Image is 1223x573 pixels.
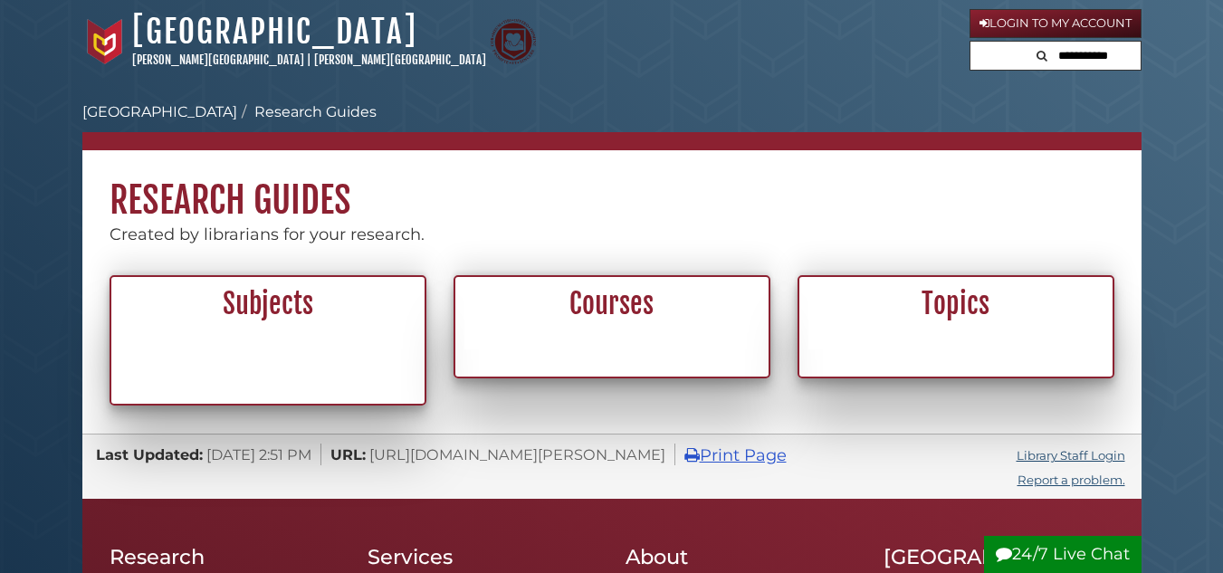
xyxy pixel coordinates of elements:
a: [GEOGRAPHIC_DATA] [132,12,417,52]
span: URL: [330,445,366,463]
h2: Services [368,544,598,569]
a: Login to My Account [970,9,1142,38]
h2: Research [110,544,340,569]
nav: breadcrumb [82,101,1142,150]
button: 24/7 Live Chat [984,536,1142,573]
i: Search [1037,50,1047,62]
button: Search [1031,42,1053,66]
h2: [GEOGRAPHIC_DATA] [884,544,1114,569]
h1: Research Guides [82,150,1142,223]
img: Calvin Theological Seminary [491,19,536,64]
span: Created by librarians for your research. [110,224,425,244]
a: [GEOGRAPHIC_DATA] [82,103,237,120]
a: Library Staff Login [1017,448,1125,463]
a: [PERSON_NAME][GEOGRAPHIC_DATA] [314,53,486,67]
a: Report a problem. [1018,473,1125,487]
h2: About [626,544,856,569]
a: Print Page [684,445,787,465]
span: Last Updated: [96,445,203,463]
i: Print Page [684,447,700,463]
img: Calvin University [82,19,128,64]
h2: Topics [809,287,1103,321]
span: | [307,53,311,67]
a: [PERSON_NAME][GEOGRAPHIC_DATA] [132,53,304,67]
span: [URL][DOMAIN_NAME][PERSON_NAME] [369,445,665,463]
span: [DATE] 2:51 PM [206,445,311,463]
h2: Courses [465,287,759,321]
a: Research Guides [254,103,377,120]
h2: Subjects [121,287,415,321]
